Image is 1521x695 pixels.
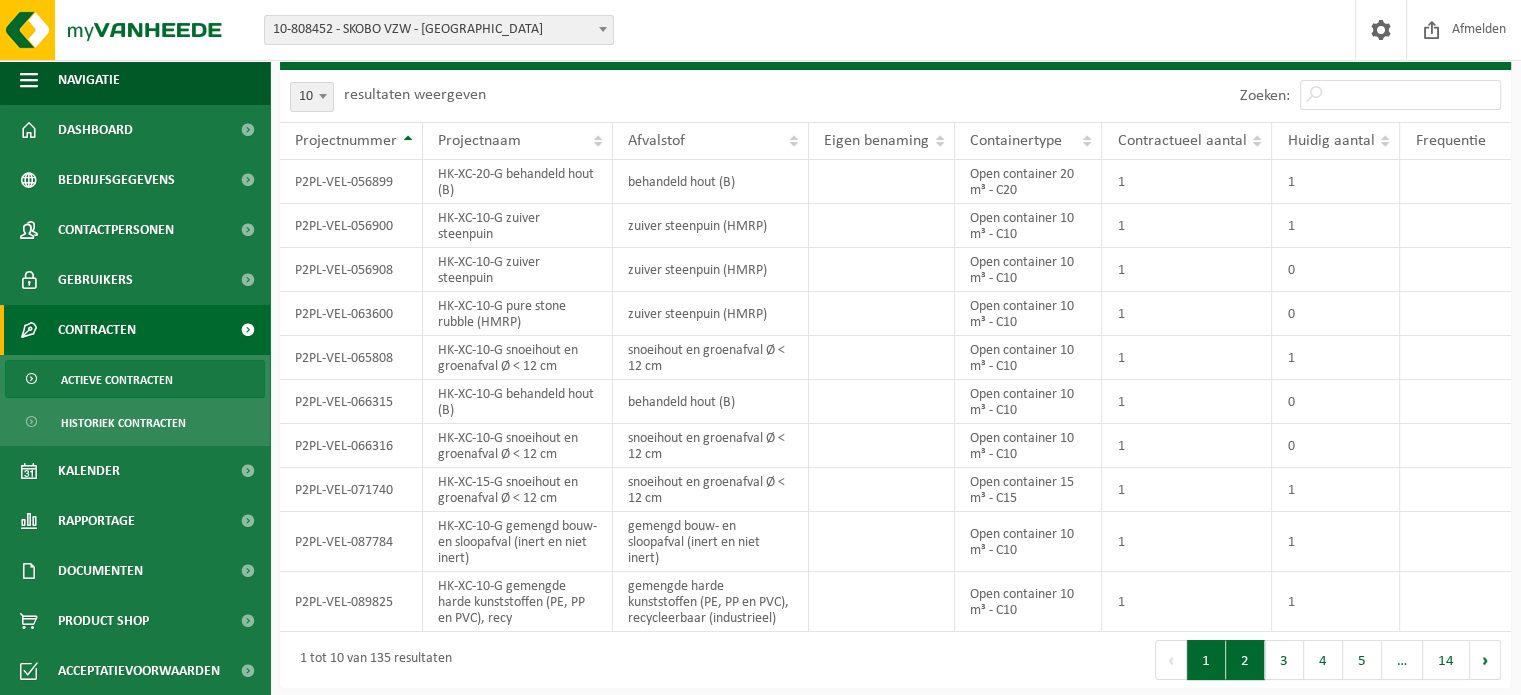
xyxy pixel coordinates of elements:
td: Open container 10 m³ - C10 [955,204,1102,248]
td: 1 [1102,292,1272,336]
td: HK-XC-10-G gemengd bouw- en sloopafval (inert en niet inert) [423,512,613,572]
span: Bedrijfsgegevens [58,155,175,205]
td: Open container 20 m³ - C20 [955,160,1102,204]
td: 0 [1272,292,1400,336]
button: 5 [1343,640,1382,680]
button: 3 [1265,640,1304,680]
span: Eigen benaming [824,133,929,149]
td: gemengde harde kunststoffen (PE, PP en PVC), recycleerbaar (industrieel) [613,572,809,632]
td: HK-XC-10-G gemengde harde kunststoffen (PE, PP en PVC), recy [423,572,613,632]
td: 1 [1102,572,1272,632]
td: 1 [1102,468,1272,512]
td: 1 [1102,160,1272,204]
span: Dashboard [58,105,133,155]
td: HK-XC-15-G snoeihout en groenafval Ø < 12 cm [423,468,613,512]
td: HK-XC-20-G behandeld hout (B) [423,160,613,204]
span: Projectnaam [438,133,521,149]
td: HK-XC-10-G snoeihout en groenafval Ø < 12 cm [423,336,613,380]
td: 0 [1272,380,1400,424]
div: 1 tot 10 van 135 resultaten [290,642,452,678]
span: 10-808452 - SKOBO VZW - BRUGGE [265,16,613,44]
td: P2PL-VEL-065808 [280,336,423,380]
span: Contractueel aantal [1117,133,1246,149]
td: 1 [1272,336,1400,380]
td: 1 [1102,512,1272,572]
span: Kalender [58,446,120,496]
a: Historiek contracten [5,403,265,441]
td: Open container 10 m³ - C10 [955,380,1102,424]
td: Open container 10 m³ - C10 [955,512,1102,572]
span: Huidig aantal [1287,133,1374,149]
td: snoeihout en groenafval Ø < 12 cm [613,468,809,512]
td: 1 [1102,336,1272,380]
td: P2PL-VEL-087784 [280,512,423,572]
label: Zoeken: [1240,88,1290,104]
td: Open container 10 m³ - C10 [955,336,1102,380]
span: Documenten [58,546,143,596]
span: Actieve contracten [61,361,173,399]
span: 10 [291,83,333,111]
td: HK-XC-10-G snoeihout en groenafval Ø < 12 cm [423,424,613,468]
button: 4 [1304,640,1343,680]
td: Open container 10 m³ - C10 [955,292,1102,336]
span: Projectnummer [295,133,397,149]
button: 14 [1423,640,1470,680]
td: zuiver steenpuin (HMRP) [613,204,809,248]
span: Contracten [58,305,136,355]
button: 1 [1187,640,1226,680]
td: P2PL-VEL-056899 [280,160,423,204]
td: snoeihout en groenafval Ø < 12 cm [613,336,809,380]
td: Open container 15 m³ - C15 [955,468,1102,512]
td: P2PL-VEL-071740 [280,468,423,512]
td: 1 [1102,204,1272,248]
td: 1 [1272,204,1400,248]
span: Gebruikers [58,255,133,305]
span: Contactpersonen [58,205,174,255]
a: Actieve contracten [5,360,265,398]
span: Product Shop [58,596,149,646]
button: Next [1470,640,1501,680]
td: HK-XC-10-G pure stone rubble (HMRP) [423,292,613,336]
td: snoeihout en groenafval Ø < 12 cm [613,424,809,468]
label: resultaten weergeven [344,87,486,103]
td: 1 [1102,424,1272,468]
td: HK-XC-10-G behandeld hout (B) [423,380,613,424]
td: Open container 10 m³ - C10 [955,424,1102,468]
span: Containertype [970,133,1062,149]
span: Historiek contracten [61,404,186,442]
td: P2PL-VEL-066316 [280,424,423,468]
span: 10 [290,82,334,112]
span: Afvalstof [628,133,685,149]
td: HK-XC-10-G zuiver steenpuin [423,248,613,292]
td: 1 [1272,572,1400,632]
td: behandeld hout (B) [613,160,809,204]
td: P2PL-VEL-089825 [280,572,423,632]
td: P2PL-VEL-056908 [280,248,423,292]
td: 0 [1272,248,1400,292]
td: Open container 10 m³ - C10 [955,572,1102,632]
td: 1 [1102,248,1272,292]
td: 1 [1272,160,1400,204]
td: gemengd bouw- en sloopafval (inert en niet inert) [613,512,809,572]
td: 1 [1272,512,1400,572]
span: Rapportage [58,496,135,546]
span: … [1382,640,1423,680]
button: 2 [1226,640,1265,680]
td: behandeld hout (B) [613,380,809,424]
td: P2PL-VEL-066315 [280,380,423,424]
td: zuiver steenpuin (HMRP) [613,248,809,292]
td: 1 [1102,380,1272,424]
td: Open container 10 m³ - C10 [955,248,1102,292]
span: Frequentie [1415,133,1485,149]
span: Navigatie [58,55,120,105]
span: 10-808452 - SKOBO VZW - BRUGGE [264,15,614,45]
td: P2PL-VEL-063600 [280,292,423,336]
td: zuiver steenpuin (HMRP) [613,292,809,336]
td: HK-XC-10-G zuiver steenpuin [423,204,613,248]
td: P2PL-VEL-056900 [280,204,423,248]
td: 1 [1272,468,1400,512]
button: Previous [1155,640,1187,680]
td: 0 [1272,424,1400,468]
